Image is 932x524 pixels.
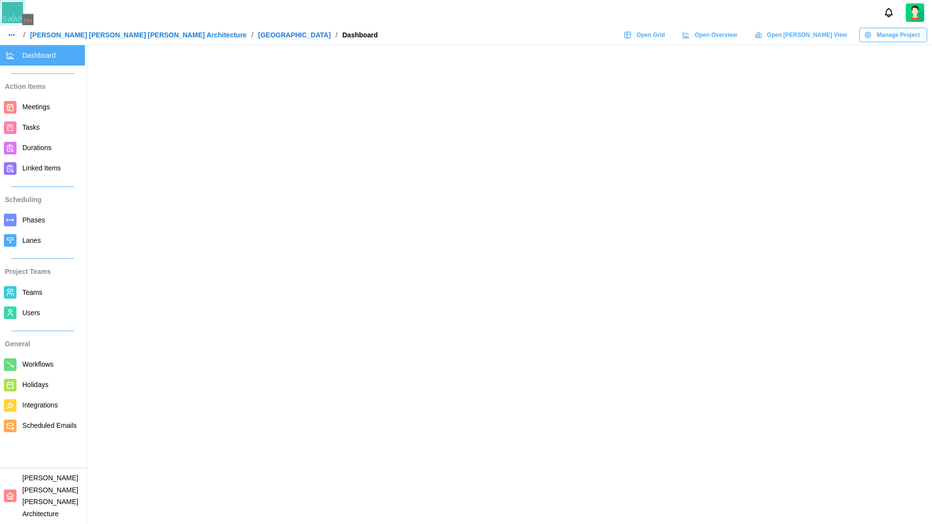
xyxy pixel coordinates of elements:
[22,360,53,368] span: Workflows
[22,401,58,409] span: Integrations
[906,3,924,22] img: 2Q==
[22,288,42,296] span: Teams
[636,28,665,42] span: Open Grid
[859,28,927,42] button: Manage Project
[22,422,77,429] span: Scheduled Emails
[23,32,25,38] div: /
[22,103,50,111] span: Meetings
[22,237,41,244] span: Lanes
[22,381,49,389] span: Holidays
[22,309,40,317] span: Users
[619,28,672,42] a: Open Grid
[22,474,78,518] span: [PERSON_NAME] [PERSON_NAME] [PERSON_NAME] Architecture
[342,32,378,38] div: Dashboard
[22,123,40,131] span: Tasks
[22,144,51,152] span: Durations
[677,28,745,42] a: Open Overview
[258,32,331,38] a: [GEOGRAPHIC_DATA]
[22,216,45,224] span: Phases
[30,32,247,38] a: [PERSON_NAME] [PERSON_NAME] [PERSON_NAME] Architecture
[22,164,61,172] span: Linked Items
[881,4,897,21] button: Notifications
[767,28,847,42] span: Open [PERSON_NAME] View
[749,28,854,42] a: Open [PERSON_NAME] View
[251,32,253,38] div: /
[22,51,56,59] span: Dashboard
[906,3,924,22] a: Zulqarnain Khalil
[695,28,737,42] span: Open Overview
[877,28,920,42] span: Manage Project
[335,32,337,38] div: /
